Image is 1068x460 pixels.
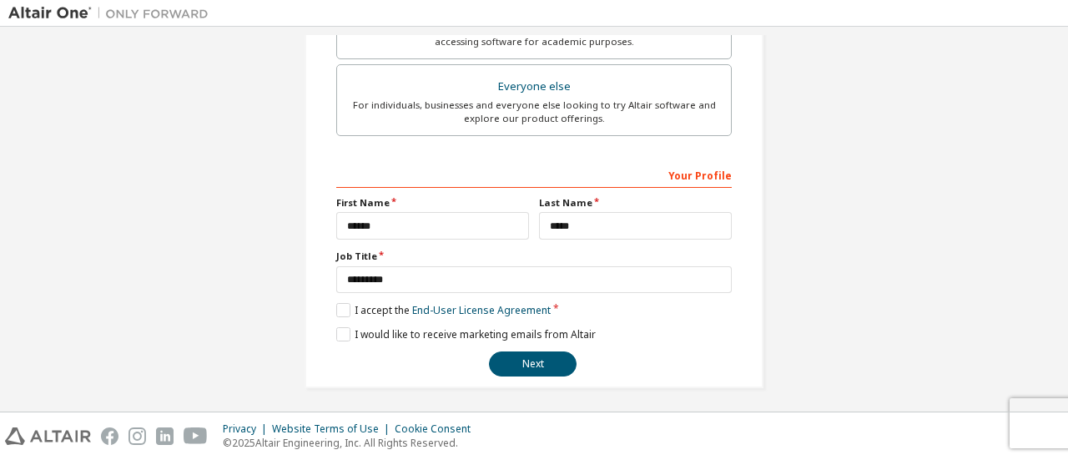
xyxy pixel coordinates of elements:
div: Cookie Consent [395,422,481,436]
label: Job Title [336,250,732,263]
img: Altair One [8,5,217,22]
div: For individuals, businesses and everyone else looking to try Altair software and explore our prod... [347,99,721,125]
img: altair_logo.svg [5,427,91,445]
label: First Name [336,196,529,210]
img: facebook.svg [101,427,118,445]
p: © 2025 Altair Engineering, Inc. All Rights Reserved. [223,436,481,450]
div: Everyone else [347,75,721,99]
img: linkedin.svg [156,427,174,445]
div: Your Profile [336,161,732,188]
div: Website Terms of Use [272,422,395,436]
img: instagram.svg [128,427,146,445]
label: I would like to receive marketing emails from Altair [336,327,596,341]
a: End-User License Agreement [412,303,551,317]
button: Next [489,351,577,377]
label: Last Name [539,196,732,210]
div: For faculty & administrators of academic institutions administering students and accessing softwa... [347,22,721,48]
div: Privacy [223,422,272,436]
img: youtube.svg [184,427,208,445]
label: I accept the [336,303,551,317]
